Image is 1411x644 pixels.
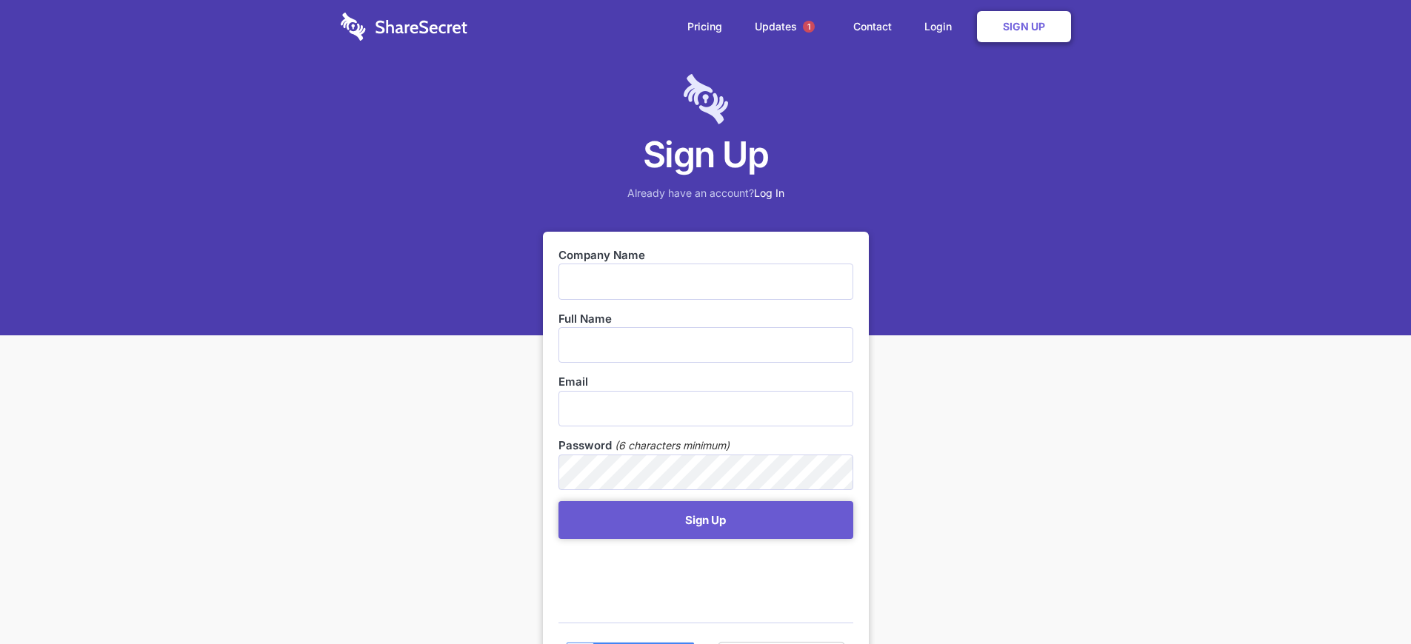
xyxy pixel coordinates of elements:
a: Contact [838,4,907,50]
iframe: reCAPTCHA [558,546,784,604]
img: logo-lt-purple-60x68@2x-c671a683ea72a1d466fb5d642181eefbee81c4e10ba9aed56c8e1d7e762e8086.png [684,74,728,124]
button: Sign Up [558,501,853,539]
img: logo-wordmark-white-trans-d4663122ce5f474addd5e946df7df03e33cb6a1c49d2221995e7729f52c070b2.svg [341,13,467,41]
span: 1 [803,21,815,33]
label: Full Name [558,311,853,327]
a: Sign Up [977,11,1071,42]
label: Email [558,374,853,390]
label: Company Name [558,247,853,264]
em: (6 characters minimum) [615,437,730,454]
a: Login [910,4,974,50]
a: Log In [754,187,784,199]
label: Password [558,437,612,454]
a: Pricing [673,4,737,50]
